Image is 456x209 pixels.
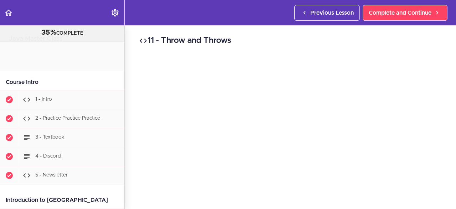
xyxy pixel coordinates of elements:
span: 5 - Newsletter [35,173,68,178]
span: Previous Lesson [310,9,354,17]
span: 35% [41,29,56,36]
a: Complete and Continue [363,5,447,21]
h2: 11 - Throw and Throws [139,35,442,47]
svg: Back to course curriculum [4,9,13,17]
span: 4 - Discord [35,154,61,159]
span: 2 - Practice Practice Practice [35,116,100,121]
span: 1 - Intro [35,97,52,102]
div: COMPLETE [9,28,115,38]
span: 3 - Textbook [35,135,64,140]
a: Previous Lesson [294,5,360,21]
span: Complete and Continue [369,9,431,17]
svg: Settings Menu [111,9,119,17]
